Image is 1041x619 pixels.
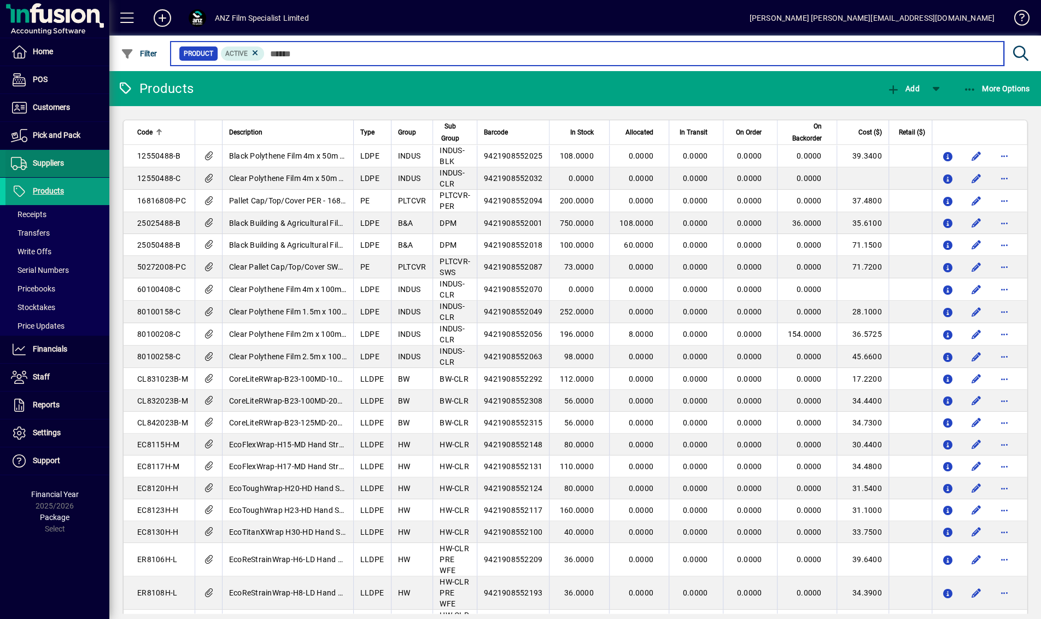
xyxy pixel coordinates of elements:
td: 17.2200 [837,368,888,390]
button: More options [996,551,1013,568]
span: 0.0000 [683,440,708,449]
button: Edit [967,348,985,365]
span: In Stock [570,126,594,138]
span: On Order [736,126,762,138]
span: Cost ($) [858,126,882,138]
span: Customers [33,103,70,112]
span: INDUS [398,174,420,183]
span: EcoFlexWrap-H15-MD Hand Stretch Film 500mm x 450m x 15mu (4Rolls/Carton) [229,440,512,449]
span: Home [33,47,53,56]
button: Edit [967,370,985,388]
span: PE [360,196,370,205]
span: 0.0000 [628,262,653,271]
span: PLTCVR [398,196,426,205]
button: More options [996,303,1013,320]
span: INDUS-CLR [440,168,465,188]
button: Edit [967,480,985,497]
button: Edit [967,523,985,541]
button: Edit [967,258,985,276]
span: LDPE [360,352,379,361]
span: 0.0000 [737,418,762,427]
button: Profile [180,8,215,28]
span: DPM [440,219,457,227]
span: 36.0000 [792,219,822,227]
span: 9421908552049 [484,307,542,316]
span: 80.0000 [564,484,594,493]
span: 9421908552032 [484,174,542,183]
button: More options [996,170,1013,187]
span: INDUS-BLK [440,146,465,166]
div: ANZ Film Specialist Limited [215,9,309,27]
button: Edit [967,236,985,254]
span: POS [33,75,48,84]
span: HW [398,462,411,471]
a: Transfers [5,224,109,242]
span: Clear Polythene Film 4m x 50m x 125mu [229,174,369,183]
span: CL842023B-M [137,418,188,427]
span: More Options [963,84,1030,93]
span: Suppliers [33,159,64,167]
mat-chip: Activation Status: Active [221,46,265,61]
span: B&A [398,219,413,227]
span: 0.0000 [683,352,708,361]
button: Edit [967,281,985,298]
span: 9421908552063 [484,352,542,361]
span: 0.0000 [797,418,822,427]
div: Products [118,80,194,97]
div: Type [360,126,384,138]
span: 56.0000 [564,396,594,405]
span: 0.0000 [569,285,594,294]
span: 9421908552087 [484,262,542,271]
span: 80.0000 [564,440,594,449]
span: 0.0000 [737,151,762,160]
span: 0.0000 [737,375,762,383]
a: Reports [5,392,109,419]
span: LDPE [360,285,379,294]
button: Edit [967,414,985,431]
span: 0.0000 [797,196,822,205]
span: 9421908552094 [484,196,542,205]
span: INDUS-CLR [440,279,465,299]
span: 9421908552018 [484,241,542,249]
div: Code [137,126,188,138]
td: 71.1500 [837,234,888,256]
span: Clear Polythene Film 1.5m x 100m x 80mu [229,307,376,316]
a: Home [5,38,109,66]
td: 34.7300 [837,412,888,434]
span: 0.0000 [683,375,708,383]
div: Allocated [616,126,663,138]
td: 28.1000 [837,301,888,323]
span: 25025488-B [137,219,181,227]
button: Add [145,8,180,28]
span: 0.0000 [797,396,822,405]
span: EC8117H-M [137,462,179,471]
span: CL831023B-M [137,375,188,383]
span: 0.0000 [628,375,653,383]
button: Edit [967,436,985,453]
span: Settings [33,428,61,437]
td: 35.6100 [837,212,888,234]
span: 9421908552056 [484,330,542,338]
span: INDUS [398,307,420,316]
td: 45.6600 [837,346,888,368]
button: More options [996,258,1013,276]
button: Edit [967,584,985,602]
span: HW [398,440,411,449]
span: Barcode [484,126,508,138]
span: 98.0000 [564,352,594,361]
span: LDPE [360,330,379,338]
button: More options [996,236,1013,254]
td: 34.4800 [837,456,888,477]
div: In Stock [556,126,603,138]
span: Write Offs [11,247,51,256]
button: Edit [967,170,985,187]
span: LLDPE [360,484,384,493]
span: CoreLiteRWrap-B23-100MD-20R Bundling Stretch Film 100mm x 150m x 23mu (20Rolls/Carton) [229,396,565,405]
span: 0.0000 [737,262,762,271]
span: DPM [440,241,457,249]
span: Pricebooks [11,284,55,293]
span: Type [360,126,375,138]
span: Active [225,50,248,57]
span: LLDPE [360,396,384,405]
span: 0.0000 [628,352,653,361]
